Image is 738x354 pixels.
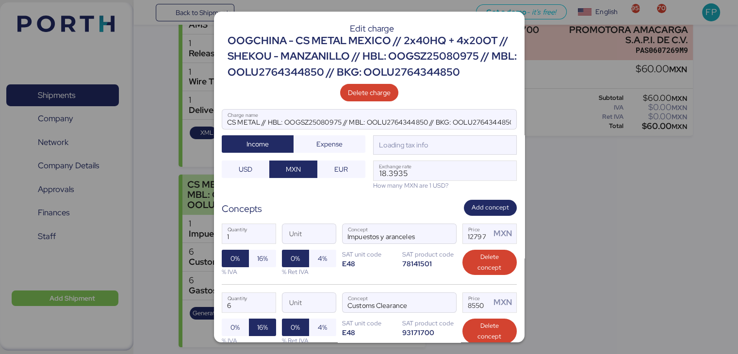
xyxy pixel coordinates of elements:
div: SAT product code [402,250,457,259]
span: 0% [230,322,240,333]
input: Price [463,224,491,243]
button: ConceptConcept [436,226,456,246]
button: ConceptConcept [436,295,456,315]
input: Concept [343,293,433,312]
div: MXN [493,296,516,308]
div: E48 [342,259,396,268]
input: Concept [343,224,433,243]
button: 0% [282,319,309,336]
div: Edit charge [228,24,517,33]
button: 4% [309,250,336,267]
div: 78141501 [402,259,457,268]
button: Expense [294,135,365,153]
button: Delete concept [462,250,517,275]
span: Add concept [472,202,509,213]
div: 93171700 [402,328,457,337]
button: Delete charge [340,84,398,101]
span: 4% [318,322,327,333]
button: 16% [249,319,276,336]
span: EUR [334,163,348,175]
span: 16% [257,253,268,264]
input: Quantity [222,224,276,243]
div: SAT unit code [342,319,396,328]
input: Charge name [222,110,516,129]
button: MXN [269,161,317,178]
button: 4% [309,319,336,336]
span: Delete concept [470,252,509,273]
button: EUR [317,161,365,178]
button: Delete concept [462,319,517,344]
div: % Ret IVA [282,336,336,345]
div: SAT unit code [342,250,396,259]
input: Quantity [222,293,276,312]
span: Income [246,138,269,150]
span: 0% [230,253,240,264]
span: Expense [316,138,343,150]
button: 0% [222,250,249,267]
input: Exchange rate [374,161,516,180]
div: Loading tax info [377,140,429,150]
span: Delete charge [348,87,391,98]
div: % IVA [222,336,276,345]
span: Delete concept [470,321,509,342]
div: How many MXN are 1 USD? [373,181,517,190]
button: 0% [222,319,249,336]
button: 0% [282,250,309,267]
span: USD [239,163,252,175]
input: Unit [282,293,336,312]
span: 0% [291,322,300,333]
span: 0% [291,253,300,264]
div: % IVA [222,267,276,276]
button: 16% [249,250,276,267]
div: SAT product code [402,319,457,328]
span: 4% [318,253,327,264]
button: USD [222,161,270,178]
div: % Ret IVA [282,267,336,276]
span: 16% [257,322,268,333]
span: MXN [286,163,301,175]
div: E48 [342,328,396,337]
div: Concepts [222,202,262,216]
input: Price [463,293,491,312]
div: OOGCHINA - CS METAL MEXICO // 2x40HQ + 4x20OT // SHEKOU - MANZANILLO // HBL: OOGSZ25080975 // MBL... [228,33,517,80]
div: MXN [493,227,516,240]
input: Unit [282,224,336,243]
button: Income [222,135,294,153]
button: Add concept [464,200,517,216]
